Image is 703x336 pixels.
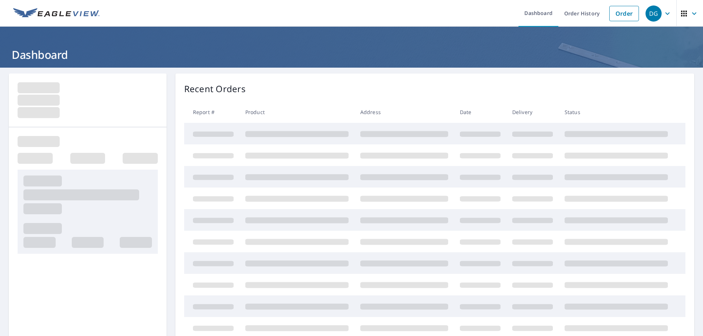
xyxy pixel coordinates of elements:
th: Product [239,101,354,123]
p: Recent Orders [184,82,246,95]
a: Order [609,6,639,21]
th: Address [354,101,454,123]
img: EV Logo [13,8,100,19]
div: DG [646,5,662,22]
th: Delivery [506,101,559,123]
th: Date [454,101,506,123]
th: Report # [184,101,239,123]
h1: Dashboard [9,47,694,62]
th: Status [559,101,674,123]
